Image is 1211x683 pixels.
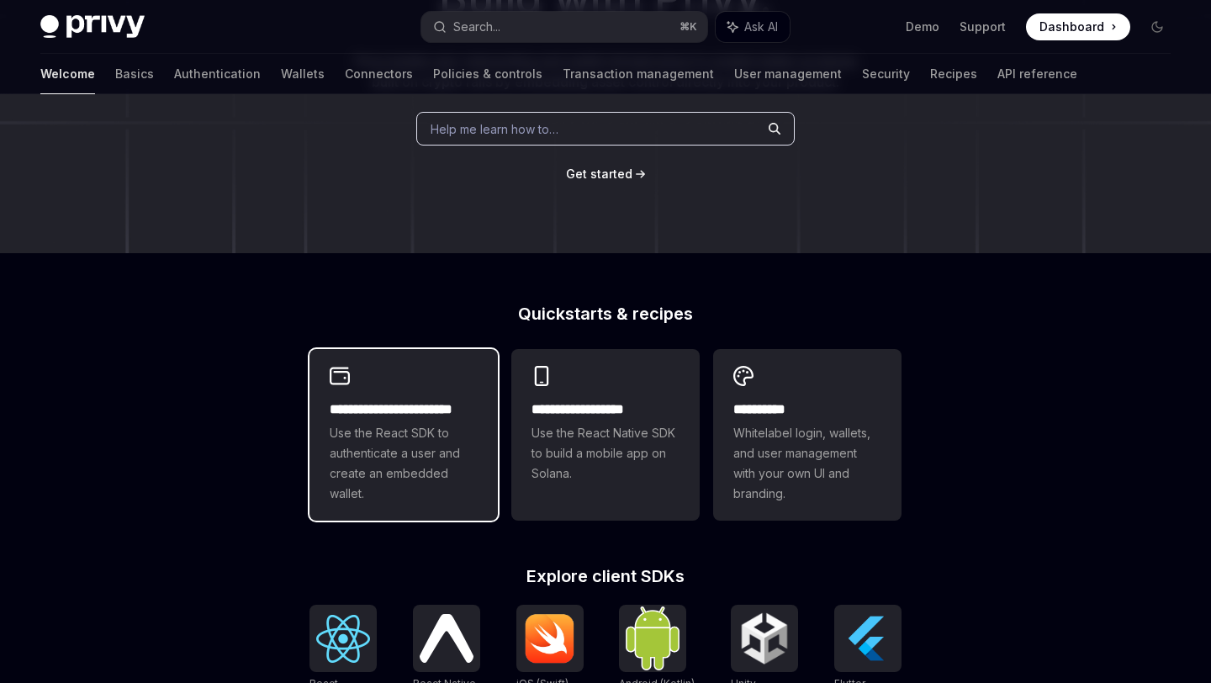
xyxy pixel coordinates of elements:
img: iOS (Swift) [523,613,577,664]
div: Search... [453,17,500,37]
button: Ask AI [716,12,790,42]
button: Search...⌘K [421,12,706,42]
a: Security [862,54,910,94]
img: dark logo [40,15,145,39]
span: ⌘ K [680,20,697,34]
a: Connectors [345,54,413,94]
a: Policies & controls [433,54,542,94]
span: Use the React Native SDK to build a mobile app on Solana. [531,423,680,484]
h2: Explore client SDKs [309,568,902,585]
a: Recipes [930,54,977,94]
a: Get started [566,166,632,183]
img: React Native [420,614,473,662]
span: Get started [566,167,632,181]
h2: Quickstarts & recipes [309,305,902,322]
a: **** *****Whitelabel login, wallets, and user management with your own UI and branding. [713,349,902,521]
img: Flutter [841,612,895,665]
img: Android (Kotlin) [626,606,680,670]
span: Ask AI [744,19,778,35]
span: Dashboard [1039,19,1104,35]
a: Support [960,19,1006,35]
a: Basics [115,54,154,94]
a: Welcome [40,54,95,94]
a: Authentication [174,54,261,94]
span: Use the React SDK to authenticate a user and create an embedded wallet. [330,423,478,504]
a: Transaction management [563,54,714,94]
img: Unity [738,612,791,665]
a: Dashboard [1026,13,1130,40]
a: Demo [906,19,939,35]
span: Help me learn how to… [431,120,558,138]
a: **** **** **** ***Use the React Native SDK to build a mobile app on Solana. [511,349,700,521]
span: Whitelabel login, wallets, and user management with your own UI and branding. [733,423,881,504]
a: User management [734,54,842,94]
button: Toggle dark mode [1144,13,1171,40]
a: API reference [997,54,1077,94]
a: Wallets [281,54,325,94]
img: React [316,615,370,663]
